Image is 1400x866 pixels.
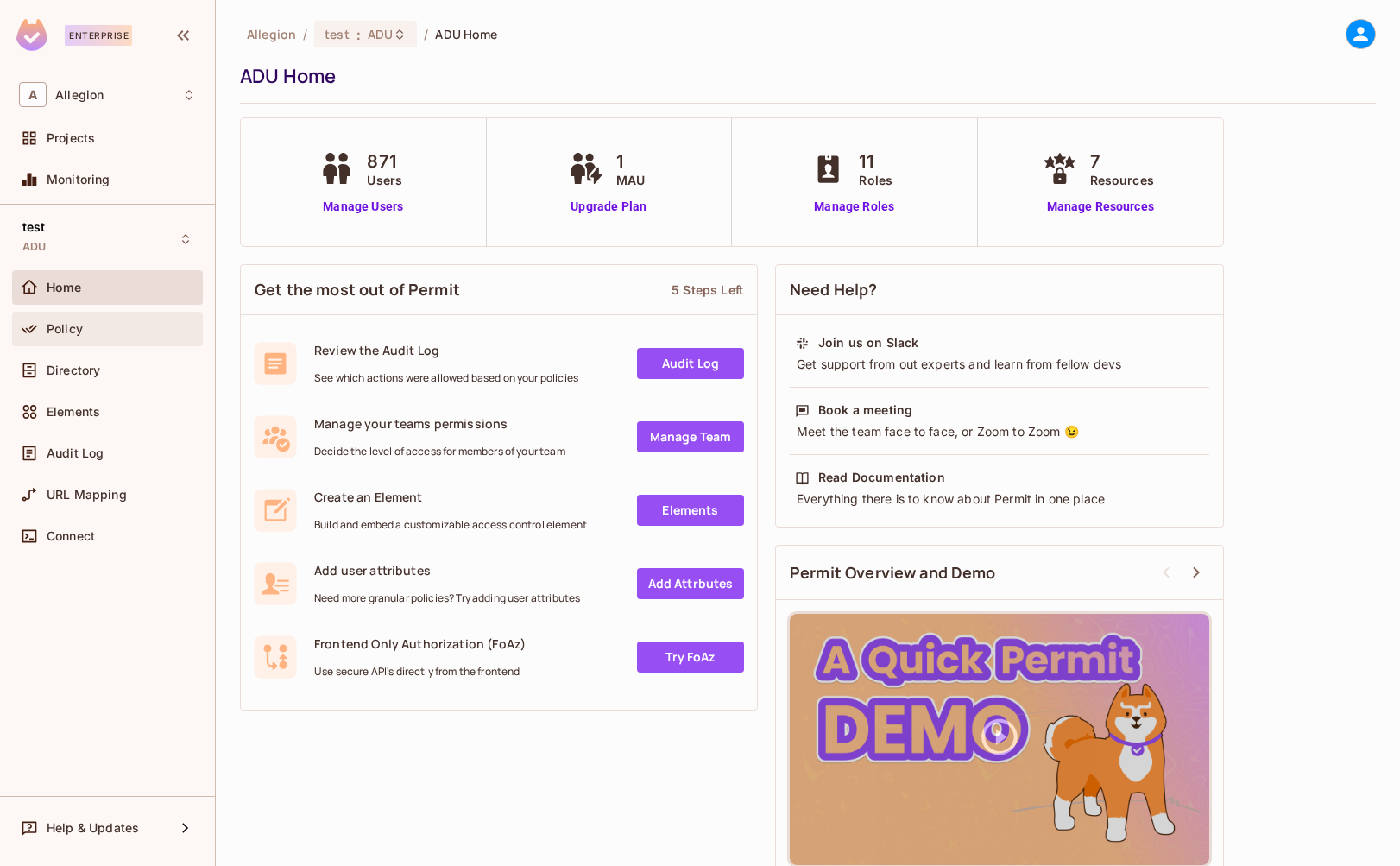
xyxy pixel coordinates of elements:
span: Connect [47,529,95,543]
a: Manage Team [637,421,744,452]
a: Manage Users [315,198,411,216]
div: ADU Home [240,63,1367,89]
span: ADU [368,26,393,42]
span: Need more granular policies? Try adding user attributes [314,591,580,605]
span: Get the most out of Permit [255,279,460,300]
span: Help & Updates [47,821,139,835]
span: Manage your teams permissions [314,415,565,432]
span: See which actions were allowed based on your policies [314,371,578,385]
span: Home [47,281,82,294]
span: Review the Audit Log [314,342,578,358]
div: Enterprise [65,25,132,46]
div: Meet the team face to face, or Zoom to Zoom 😉 [795,423,1204,440]
span: ADU [22,240,46,254]
span: A [19,82,47,107]
span: 1 [616,149,645,174]
span: ADU Home [435,26,497,42]
span: test [325,26,350,42]
span: test [22,220,46,234]
span: Monitoring [47,173,110,186]
a: Try FoAz [637,642,744,673]
span: Policy [47,322,83,336]
a: Upgrade Plan [564,198,653,216]
span: 871 [367,149,402,174]
span: Resources [1090,171,1154,189]
span: MAU [616,171,645,189]
li: / [424,26,428,42]
span: Workspace: Allegion [55,88,104,102]
span: Build and embed a customizable access control element [314,518,587,532]
div: Book a meeting [818,401,912,419]
span: Frontend Only Authorization (FoAz) [314,635,526,652]
a: Manage Resources [1038,198,1163,216]
span: Use secure API's directly from the frontend [314,665,526,679]
span: Elements [47,405,100,419]
span: Create an Element [314,489,587,505]
span: Add user attributes [314,562,580,578]
span: Audit Log [47,446,104,460]
a: Elements [637,495,744,526]
div: Read Documentation [818,469,945,486]
img: SReyMgAAAABJRU5ErkJggg== [16,19,47,51]
span: 11 [859,149,892,174]
span: Decide the level of access for members of your team [314,445,565,458]
a: Audit Log [637,348,744,379]
li: / [303,26,307,42]
span: 7 [1090,149,1154,174]
div: Get support from out experts and learn from fellow devs [795,356,1204,373]
div: 5 Steps Left [672,281,743,298]
div: Join us on Slack [818,334,918,351]
span: Directory [47,363,100,377]
span: Projects [47,131,95,145]
span: Roles [859,171,892,189]
span: Permit Overview and Demo [790,562,996,584]
span: URL Mapping [47,488,127,502]
a: Add Attrbutes [637,568,744,599]
a: Manage Roles [807,198,901,216]
span: : [356,28,362,41]
span: Users [367,171,402,189]
span: Need Help? [790,279,878,300]
span: the active workspace [247,26,296,42]
div: Everything there is to know about Permit in one place [795,490,1204,508]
